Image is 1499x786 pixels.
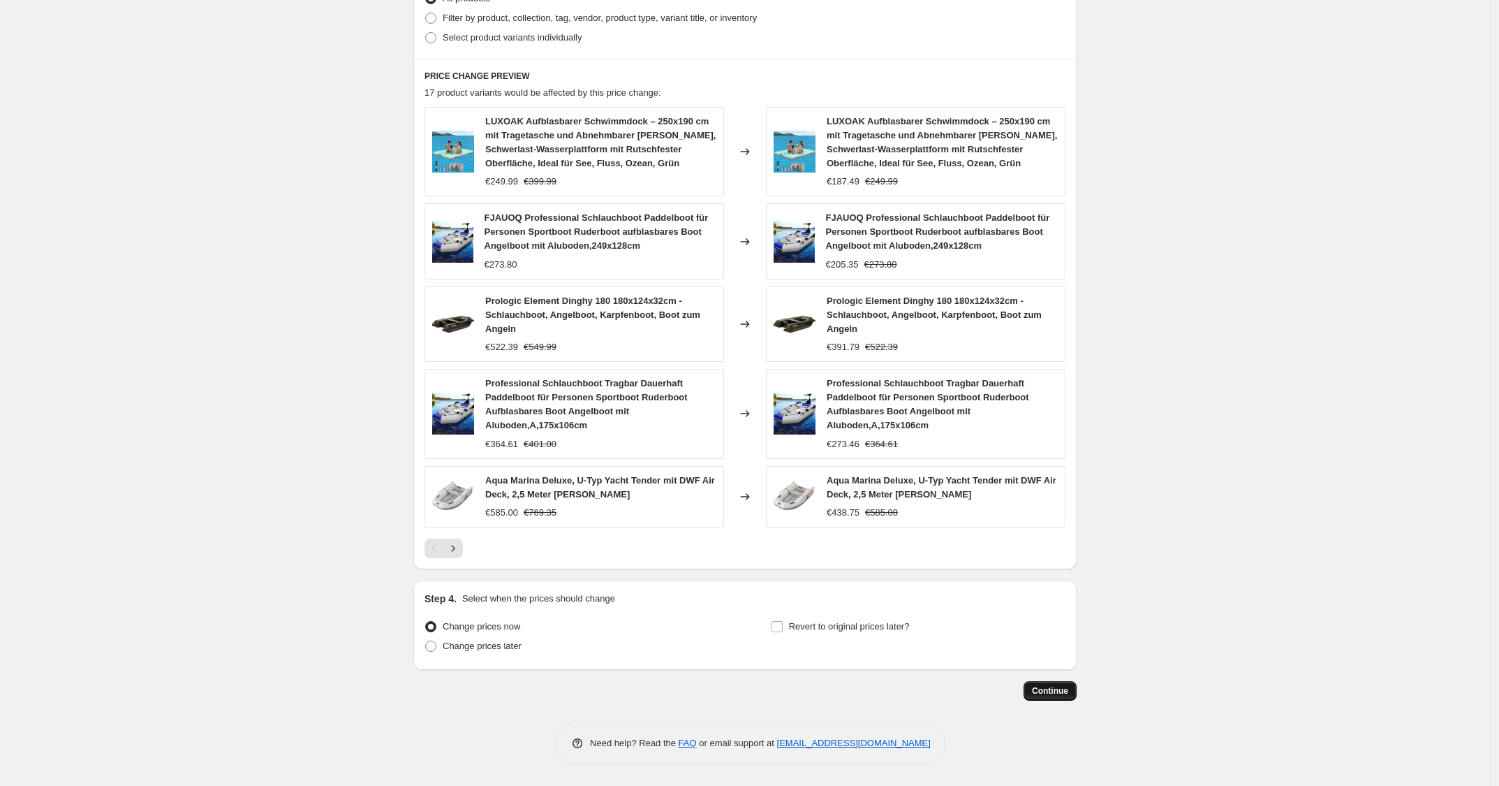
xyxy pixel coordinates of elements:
[789,621,910,632] span: Revert to original prices later?
[424,539,463,558] nav: Pagination
[485,378,688,430] span: Professional Schlauchboot Tragbar Dauerhaft Paddelboot für Personen Sportboot Ruderboot Aufblasba...
[826,258,859,272] div: €205.35
[697,738,777,748] span: or email support at
[443,32,582,43] span: Select product variants individually
[485,296,700,334] span: Prologic Element Dinghy 180 180x124x32cm - Schlauchboot, Angelboot, Karpfenboot, Boot zum Angeln
[827,437,859,451] div: €273.46
[827,475,1056,500] span: Aqua Marina Deluxe, U-Typ Yacht Tender mit DWF Air Deck, 2,5 Meter [PERSON_NAME]
[774,476,815,518] img: 51-G7uGtclS_80x.jpg
[774,303,815,345] img: 51oNdA0ri4L_80x.jpg
[424,71,1065,82] h6: PRICE CHANGE PREVIEW
[485,475,715,500] span: Aqua Marina Deluxe, U-Typ Yacht Tender mit DWF Air Deck, 2,5 Meter [PERSON_NAME]
[865,506,898,520] strike: €585.00
[424,87,661,98] span: 17 product variants would be affected by this price change:
[432,393,474,435] img: 610Q-ir_XUL_80x.jpg
[485,506,518,520] div: €585.00
[485,340,518,354] div: €522.39
[443,621,520,632] span: Change prices now
[432,131,474,173] img: 81KV_OzC0_L_80x.jpg
[1032,685,1068,697] span: Continue
[826,212,1050,251] span: FJAUOQ Professional Schlauchboot Paddelboot für Personen Sportboot Ruderboot aufblasbares Boot An...
[827,175,859,189] div: €187.49
[865,437,898,451] strike: €364.61
[1024,681,1077,701] button: Continue
[443,641,522,651] span: Change prices later
[462,592,615,606] p: Select when the prices should change
[865,340,898,354] strike: €522.39
[774,221,815,263] img: 61sMhzgl68L_80x.jpg
[485,212,709,251] span: FJAUOQ Professional Schlauchboot Paddelboot für Personen Sportboot Ruderboot aufblasbares Boot An...
[827,506,859,520] div: €438.75
[524,340,556,354] strike: €549.99
[777,738,931,748] a: [EMAIL_ADDRESS][DOMAIN_NAME]
[443,539,463,558] button: Next
[827,116,1057,168] span: LUXOAK Aufblasbarer Schwimmdock – 250x190 cm mit Tragetasche und Abnehmbarer [PERSON_NAME], Schwe...
[443,13,757,23] span: Filter by product, collection, tag, vendor, product type, variant title, or inventory
[864,258,897,272] strike: €273.80
[774,131,815,173] img: 81KV_OzC0_L_80x.jpg
[485,437,518,451] div: €364.61
[432,221,473,263] img: 61sMhzgl68L_80x.jpg
[485,116,716,168] span: LUXOAK Aufblasbarer Schwimmdock – 250x190 cm mit Tragetasche und Abnehmbarer [PERSON_NAME], Schwe...
[524,437,556,451] strike: €401.00
[827,378,1029,430] span: Professional Schlauchboot Tragbar Dauerhaft Paddelboot für Personen Sportboot Ruderboot Aufblasba...
[485,258,517,272] div: €273.80
[827,296,1042,334] span: Prologic Element Dinghy 180 180x124x32cm - Schlauchboot, Angelboot, Karpfenboot, Boot zum Angeln
[432,303,474,345] img: 51oNdA0ri4L_80x.jpg
[827,340,859,354] div: €391.79
[524,175,556,189] strike: €399.99
[679,738,697,748] a: FAQ
[865,175,898,189] strike: €249.99
[424,592,457,606] h2: Step 4.
[432,476,474,518] img: 51-G7uGtclS_80x.jpg
[524,506,556,520] strike: €769.35
[774,393,815,435] img: 610Q-ir_XUL_80x.jpg
[590,738,679,748] span: Need help? Read the
[485,175,518,189] div: €249.99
